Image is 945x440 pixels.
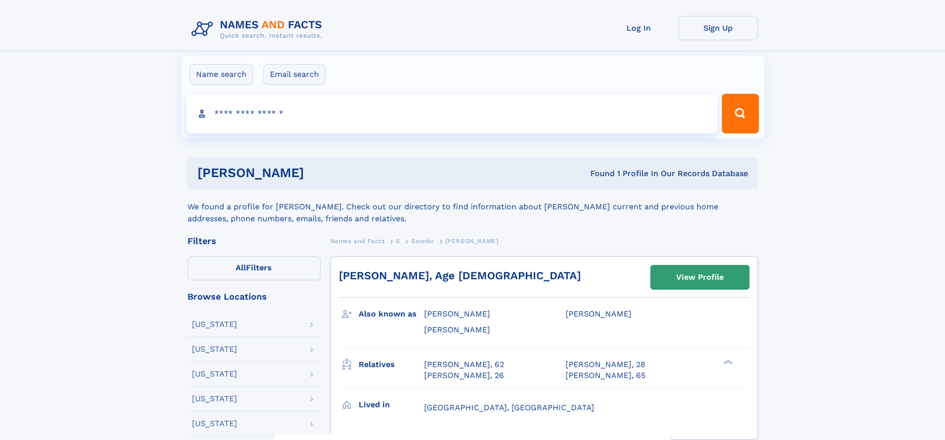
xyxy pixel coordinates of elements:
[187,94,718,133] input: search input
[192,395,237,403] div: [US_STATE]
[359,356,424,373] h3: Relatives
[188,256,320,280] label: Filters
[651,265,749,289] a: View Profile
[599,16,679,40] a: Log In
[411,235,434,247] a: Ssonko
[188,237,320,246] div: Filters
[424,403,594,412] span: [GEOGRAPHIC_DATA], [GEOGRAPHIC_DATA]
[424,309,490,318] span: [PERSON_NAME]
[424,325,490,334] span: [PERSON_NAME]
[188,189,758,225] div: We found a profile for [PERSON_NAME]. Check out our directory to find information about [PERSON_N...
[566,359,645,370] a: [PERSON_NAME], 28
[396,235,400,247] a: S
[189,64,253,85] label: Name search
[411,238,434,245] span: Ssonko
[236,263,246,272] span: All
[566,370,645,381] a: [PERSON_NAME], 65
[424,359,504,370] a: [PERSON_NAME], 62
[566,309,631,318] span: [PERSON_NAME]
[330,235,385,247] a: Names and Facts
[359,306,424,322] h3: Also known as
[192,345,237,353] div: [US_STATE]
[424,370,504,381] a: [PERSON_NAME], 26
[197,167,447,179] h1: [PERSON_NAME]
[192,370,237,378] div: [US_STATE]
[396,238,400,245] span: S
[445,238,499,245] span: [PERSON_NAME]
[192,420,237,428] div: [US_STATE]
[722,94,758,133] button: Search Button
[447,168,748,179] div: Found 1 Profile In Our Records Database
[192,320,237,328] div: [US_STATE]
[263,64,325,85] label: Email search
[188,292,320,301] div: Browse Locations
[721,359,733,365] div: ❯
[339,269,581,282] a: [PERSON_NAME], Age [DEMOGRAPHIC_DATA]
[679,16,758,40] a: Sign Up
[188,16,330,43] img: Logo Names and Facts
[359,396,424,413] h3: Lived in
[676,266,724,289] div: View Profile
